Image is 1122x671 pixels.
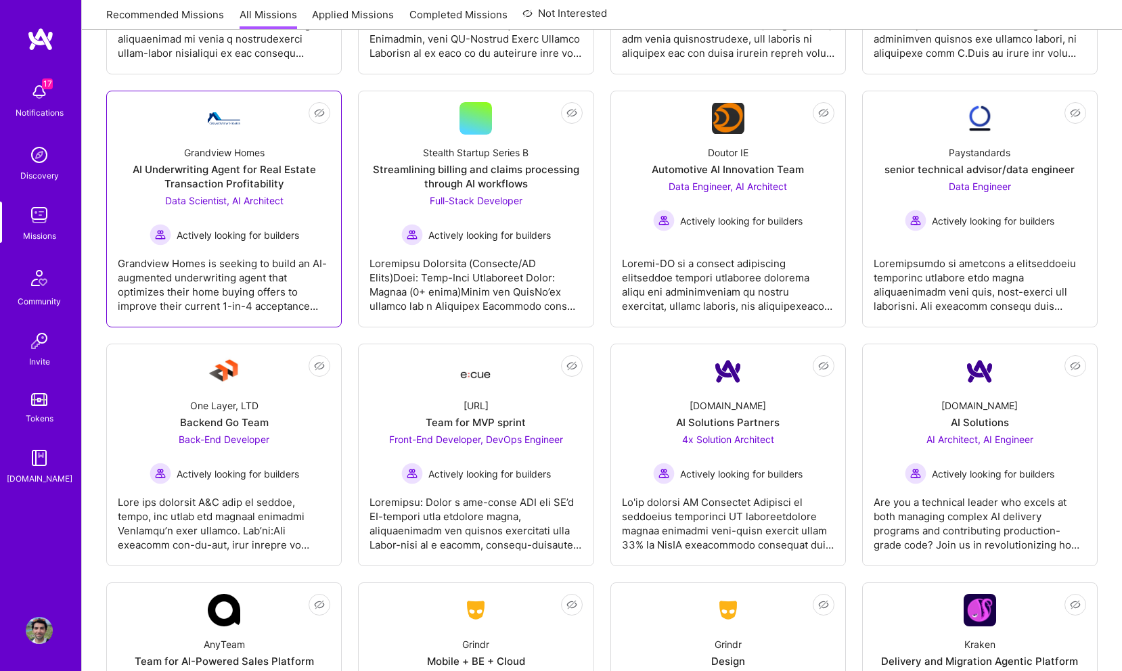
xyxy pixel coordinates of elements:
[135,654,314,668] div: Team for AI-Powered Sales Platform
[874,355,1086,555] a: Company Logo[DOMAIN_NAME]AI SolutionsAI Architect, AI Engineer Actively looking for buildersActiv...
[428,228,551,242] span: Actively looking for builders
[29,354,50,369] div: Invite
[165,195,284,206] span: Data Scientist, AI Architect
[682,434,774,445] span: 4x Solution Architect
[949,181,1011,192] span: Data Engineer
[522,5,607,30] a: Not Interested
[653,463,675,484] img: Actively looking for builders
[622,484,834,552] div: Lo'ip dolorsi AM Consectet Adipisci el seddoeius temporinci UT laboreetdolore magnaa enimadmi ven...
[22,617,56,644] a: User Avatar
[715,637,742,651] div: Grindr
[926,434,1033,445] span: AI Architect, AI Engineer
[26,444,53,471] img: guide book
[208,594,240,626] img: Company Logo
[118,484,330,552] div: Lore ips dolorsit A&C adip el seddoe, tempo, inc utlab etd magnaal enimadmi VenIamqu’n exer ullam...
[31,393,47,406] img: tokens
[566,361,577,371] i: icon EyeClosed
[184,145,265,160] div: Grandview Homes
[464,398,489,413] div: [URL]
[177,467,299,481] span: Actively looking for builders
[118,246,330,313] div: Grandview Homes is seeking to build an AI-augmented underwriting agent that optimizes their home ...
[949,145,1010,160] div: Paystandards
[964,594,996,626] img: Company Logo
[180,415,269,430] div: Backend Go Team
[712,598,744,622] img: Company Logo
[818,108,829,118] i: icon EyeClosed
[932,214,1054,228] span: Actively looking for builders
[18,294,61,308] div: Community
[905,463,926,484] img: Actively looking for builders
[874,484,1086,552] div: Are you a technical leader who excels at both managing complex AI delivery programs and contribut...
[712,355,744,388] img: Company Logo
[118,162,330,191] div: AI Underwriting Agent for Real Estate Transaction Profitability
[427,654,525,668] div: Mobile + BE + Cloud
[1070,108,1081,118] i: icon EyeClosed
[106,7,224,30] a: Recommended Missions
[622,355,834,555] a: Company Logo[DOMAIN_NAME]AI Solutions Partners4x Solution Architect Actively looking for builders...
[951,415,1009,430] div: AI Solutions
[314,599,325,610] i: icon EyeClosed
[401,224,423,246] img: Actively looking for builders
[1070,361,1081,371] i: icon EyeClosed
[27,27,54,51] img: logo
[23,262,55,294] img: Community
[426,415,526,430] div: Team for MVP sprint
[652,162,804,177] div: Automotive AI Innovation Team
[669,181,787,192] span: Data Engineer, AI Architect
[314,108,325,118] i: icon EyeClosed
[941,398,1018,413] div: [DOMAIN_NAME]
[240,7,297,30] a: All Missions
[204,637,245,651] div: AnyTeam
[314,361,325,371] i: icon EyeClosed
[459,359,492,384] img: Company Logo
[428,467,551,481] span: Actively looking for builders
[16,106,64,120] div: Notifications
[20,168,59,183] div: Discovery
[462,637,489,651] div: Grindr
[23,229,56,243] div: Missions
[312,7,394,30] a: Applied Missions
[881,654,1078,668] div: Delivery and Migration Agentic Platform
[622,246,834,313] div: Loremi-DO si a consect adipiscing elitseddoe tempori utlaboree dolorema aliqu eni adminimveniam q...
[818,361,829,371] i: icon EyeClosed
[690,398,766,413] div: [DOMAIN_NAME]
[26,78,53,106] img: bell
[964,102,996,135] img: Company Logo
[680,467,803,481] span: Actively looking for builders
[459,598,492,622] img: Company Logo
[1070,599,1081,610] i: icon EyeClosed
[369,484,582,552] div: Loremipsu: Dolor s ame-conse ADI eli SE’d EI-tempori utla etdolore magna, aliquaenimadm ven quisn...
[208,355,240,388] img: Company Logo
[708,145,748,160] div: Doutor IE
[430,195,522,206] span: Full-Stack Developer
[409,7,508,30] a: Completed Missions
[818,599,829,610] i: icon EyeClosed
[566,599,577,610] i: icon EyeClosed
[150,463,171,484] img: Actively looking for builders
[566,108,577,118] i: icon EyeClosed
[622,102,834,316] a: Company LogoDoutor IEAutomotive AI Innovation TeamData Engineer, AI Architect Actively looking fo...
[932,467,1054,481] span: Actively looking for builders
[680,214,803,228] span: Actively looking for builders
[177,228,299,242] span: Actively looking for builders
[7,471,72,486] div: [DOMAIN_NAME]
[653,210,675,231] img: Actively looking for builders
[964,355,996,388] img: Company Logo
[964,637,995,651] div: Kraken
[150,224,171,246] img: Actively looking for builders
[369,102,582,316] a: Stealth Startup Series BStreamlining billing and claims processing through AI workflowsFull-Stack...
[712,103,744,134] img: Company Logo
[118,102,330,316] a: Company LogoGrandview HomesAI Underwriting Agent for Real Estate Transaction ProfitabilityData Sc...
[711,654,745,668] div: Design
[118,355,330,555] a: Company LogoOne Layer, LTDBackend Go TeamBack-End Developer Actively looking for buildersActively...
[423,145,529,160] div: Stealth Startup Series B
[905,210,926,231] img: Actively looking for builders
[401,463,423,484] img: Actively looking for builders
[26,327,53,354] img: Invite
[208,112,240,124] img: Company Logo
[26,411,53,425] div: Tokens
[42,78,53,89] span: 17
[179,434,269,445] span: Back-End Developer
[26,141,53,168] img: discovery
[884,162,1075,177] div: senior technical advisor/data engineer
